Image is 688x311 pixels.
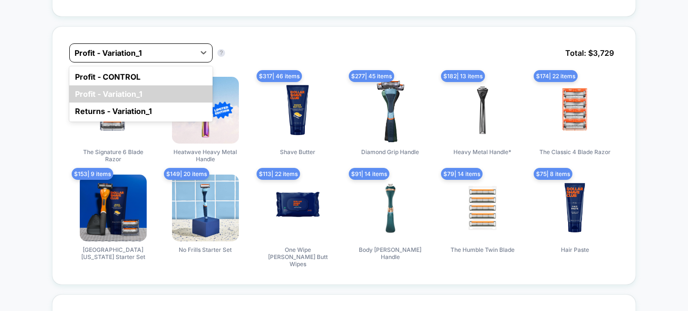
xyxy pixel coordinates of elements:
span: Diamond Grip Handle [361,148,419,155]
span: Heavy Metal Handle* [453,148,511,155]
span: $ 149 | 20 items [164,168,209,180]
img: Shave Butter [264,77,331,144]
img: Body Shaver Handle [357,175,424,241]
span: $ 75 | 8 items [534,168,572,180]
div: Profit - CONTROL [69,68,213,85]
span: $ 317 | 46 items [257,70,302,82]
span: $ 113 | 22 items [257,168,300,180]
img: Hair Paste [541,175,608,241]
span: Hair Paste [561,246,589,253]
span: $ 174 | 22 items [534,70,578,82]
span: $ 91 | 14 items [349,168,389,180]
button: ? [217,49,225,57]
span: [GEOGRAPHIC_DATA][US_STATE] Starter Set [77,246,149,260]
span: The Classic 4 Blade Razor [539,148,611,155]
span: Total: $ 3,729 [560,43,619,62]
img: Diamond Grip Handle [357,77,424,144]
span: $ 79 | 14 items [441,168,483,180]
span: $ 153 | 9 items [72,168,113,180]
img: The Classic 4 Blade Razor [541,77,608,144]
img: University of Tennessee Starter Set [80,175,147,241]
img: Heavy Metal Handle* [449,77,516,144]
span: Shave Butter [280,148,315,155]
span: Body [PERSON_NAME] Handle [355,246,426,260]
span: Heatwave Heavy Metal Handle [170,148,241,163]
img: One Wipe Charlies Butt Wipes [264,175,331,241]
img: The Humble Twin Blade [449,175,516,241]
span: The Signature 6 Blade Razor [77,148,149,163]
div: Returns - Variation_1 [69,103,213,120]
span: The Humble Twin Blade [451,246,515,253]
img: No Frills Starter Set [172,175,239,241]
span: One Wipe [PERSON_NAME] Butt Wipes [262,246,333,268]
span: $ 277 | 45 items [349,70,394,82]
div: Profit - Variation_1 [69,85,213,103]
span: $ 182 | 13 items [441,70,485,82]
span: No Frills Starter Set [179,246,232,253]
